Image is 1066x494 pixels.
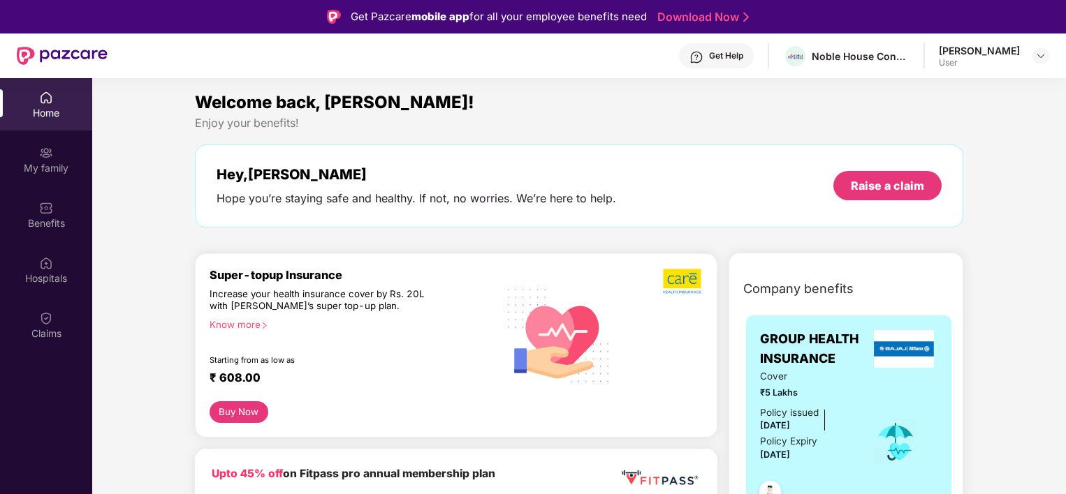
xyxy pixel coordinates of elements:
div: Hey, [PERSON_NAME] [217,166,616,183]
div: Raise a claim [851,178,924,193]
div: Enjoy your benefits! [195,116,963,130]
img: svg+xml;base64,PHN2ZyB3aWR0aD0iMjAiIGhlaWdodD0iMjAiIHZpZXdCb3g9IjAgMCAyMCAyMCIgZmlsbD0ibm9uZSIgeG... [39,146,53,160]
img: NH%20Logo-positive_horizontal%20(1).png [785,52,805,62]
div: [PERSON_NAME] [939,44,1020,57]
strong: mobile app [411,10,469,23]
div: Know more [210,319,489,329]
span: Welcome back, [PERSON_NAME]! [195,92,474,112]
span: [DATE] [760,449,790,460]
div: Policy Expiry [760,434,817,449]
img: b5dec4f62d2307b9de63beb79f102df3.png [663,268,703,294]
div: Hope you’re staying safe and healthy. If not, no worries. We’re here to help. [217,191,616,206]
img: fppp.png [619,465,701,491]
span: right [261,322,268,329]
div: Starting from as low as [210,355,438,365]
img: svg+xml;base64,PHN2ZyBpZD0iSGVscC0zMngzMiIgeG1sbnM9Imh0dHA6Ly93d3cudzMub3JnLzIwMDAvc3ZnIiB3aWR0aD... [689,50,703,64]
div: Policy issued [760,405,819,420]
div: Super-topup Insurance [210,268,497,282]
b: on Fitpass pro annual membership plan [212,467,495,480]
div: User [939,57,1020,68]
img: svg+xml;base64,PHN2ZyBpZD0iQmVuZWZpdHMiIHhtbG5zPSJodHRwOi8vd3d3LnczLm9yZy8yMDAwL3N2ZyIgd2lkdGg9Ij... [39,201,53,215]
img: Stroke [743,10,749,24]
span: ₹5 Lakhs [760,386,854,400]
img: svg+xml;base64,PHN2ZyBpZD0iSG9tZSIgeG1sbnM9Imh0dHA6Ly93d3cudzMub3JnLzIwMDAvc3ZnIiB3aWR0aD0iMjAiIG... [39,91,53,105]
img: Logo [327,10,341,24]
button: Buy Now [210,401,268,423]
div: Get Help [709,50,743,61]
img: svg+xml;base64,PHN2ZyB4bWxucz0iaHR0cDovL3d3dy53My5vcmcvMjAwMC9zdmciIHhtbG5zOnhsaW5rPSJodHRwOi8vd3... [497,272,620,397]
img: insurerLogo [874,330,934,368]
img: New Pazcare Logo [17,47,108,65]
div: Noble House Consulting [812,50,910,63]
img: svg+xml;base64,PHN2ZyBpZD0iQ2xhaW0iIHhtbG5zPSJodHRwOi8vd3d3LnczLm9yZy8yMDAwL3N2ZyIgd2lkdGg9IjIwIi... [39,311,53,325]
div: Get Pazcare for all your employee benefits need [351,8,647,25]
span: [DATE] [760,420,790,431]
div: ₹ 608.00 [210,370,483,387]
span: Company benefits [743,279,854,299]
b: Upto 45% off [212,467,283,480]
div: Increase your health insurance cover by Rs. 20L with [PERSON_NAME]’s super top-up plan. [210,288,437,313]
span: Cover [760,369,854,384]
img: svg+xml;base64,PHN2ZyBpZD0iSG9zcGl0YWxzIiB4bWxucz0iaHR0cDovL3d3dy53My5vcmcvMjAwMC9zdmciIHdpZHRoPS... [39,256,53,270]
span: GROUP HEALTH INSURANCE [760,329,871,369]
img: svg+xml;base64,PHN2ZyBpZD0iRHJvcGRvd24tMzJ4MzIiIHhtbG5zPSJodHRwOi8vd3d3LnczLm9yZy8yMDAwL3N2ZyIgd2... [1035,50,1046,61]
img: icon [873,419,919,465]
a: Download Now [657,10,745,24]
